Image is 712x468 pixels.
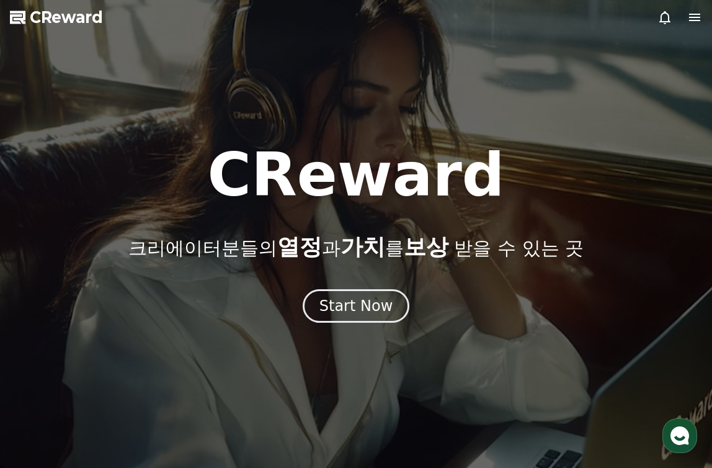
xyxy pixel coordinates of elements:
button: Start Now [303,289,410,323]
a: CReward [10,7,103,27]
div: Start Now [319,296,393,316]
p: 크리에이터분들의 과 를 받을 수 있는 곳 [128,235,584,259]
span: CReward [30,7,103,27]
span: 열정 [277,234,322,259]
h1: CReward [207,145,504,205]
span: 가치 [340,234,385,259]
span: 보상 [404,234,448,259]
a: Start Now [303,302,410,313]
